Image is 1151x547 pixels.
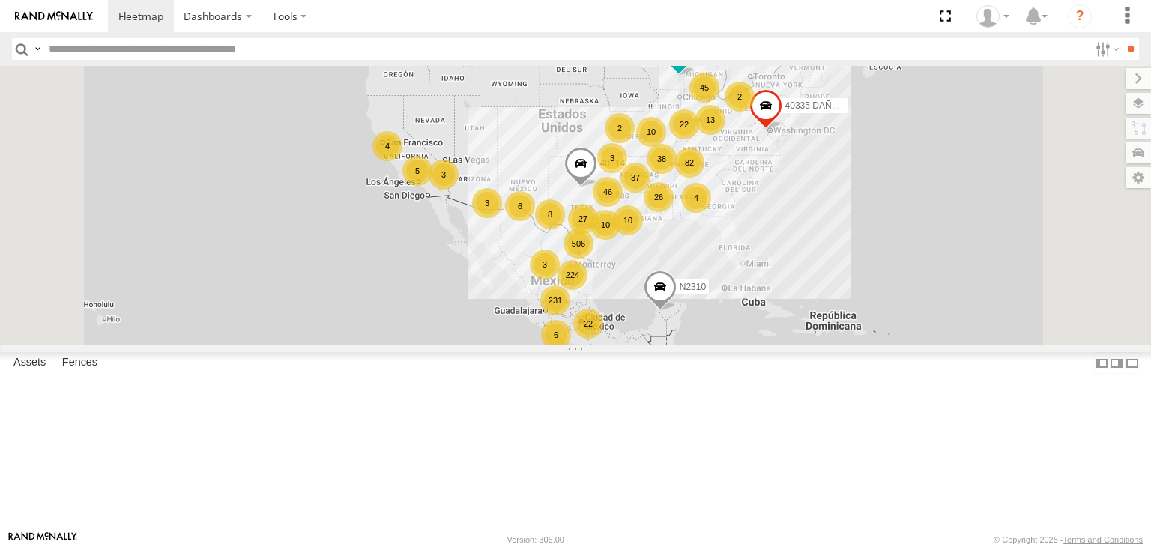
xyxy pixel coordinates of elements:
[1068,4,1092,28] i: ?
[994,535,1143,544] div: © Copyright 2025 -
[613,205,643,235] div: 10
[636,117,666,147] div: 10
[785,100,851,111] span: 40335 DAÑADO
[507,535,564,544] div: Version: 306.00
[1125,352,1140,374] label: Hide Summary Table
[372,131,402,161] div: 4
[674,148,704,178] div: 82
[593,177,623,207] div: 46
[1126,167,1151,188] label: Map Settings
[8,532,77,547] a: Visit our Website
[530,250,560,279] div: 3
[669,109,699,139] div: 22
[6,353,53,374] label: Assets
[55,353,105,374] label: Fences
[597,143,627,173] div: 3
[573,309,603,339] div: 22
[1090,38,1122,60] label: Search Filter Options
[31,38,43,60] label: Search Query
[535,199,565,229] div: 8
[564,229,593,259] div: 506
[402,156,432,186] div: 5
[644,182,674,212] div: 26
[725,82,755,112] div: 2
[1063,535,1143,544] a: Terms and Conditions
[472,188,502,218] div: 3
[568,204,598,234] div: 27
[681,183,711,213] div: 4
[680,282,706,292] span: N2310
[695,105,725,135] div: 13
[505,191,535,221] div: 6
[971,5,1015,28] div: Miguel Cantu
[1109,352,1124,374] label: Dock Summary Table to the Right
[1094,352,1109,374] label: Dock Summary Table to the Left
[605,113,635,143] div: 2
[540,285,570,315] div: 231
[689,73,719,103] div: 45
[590,210,620,240] div: 10
[558,260,587,290] div: 224
[620,163,650,193] div: 37
[15,11,93,22] img: rand-logo.svg
[429,160,459,190] div: 3
[647,144,677,174] div: 38
[541,320,571,350] div: 6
